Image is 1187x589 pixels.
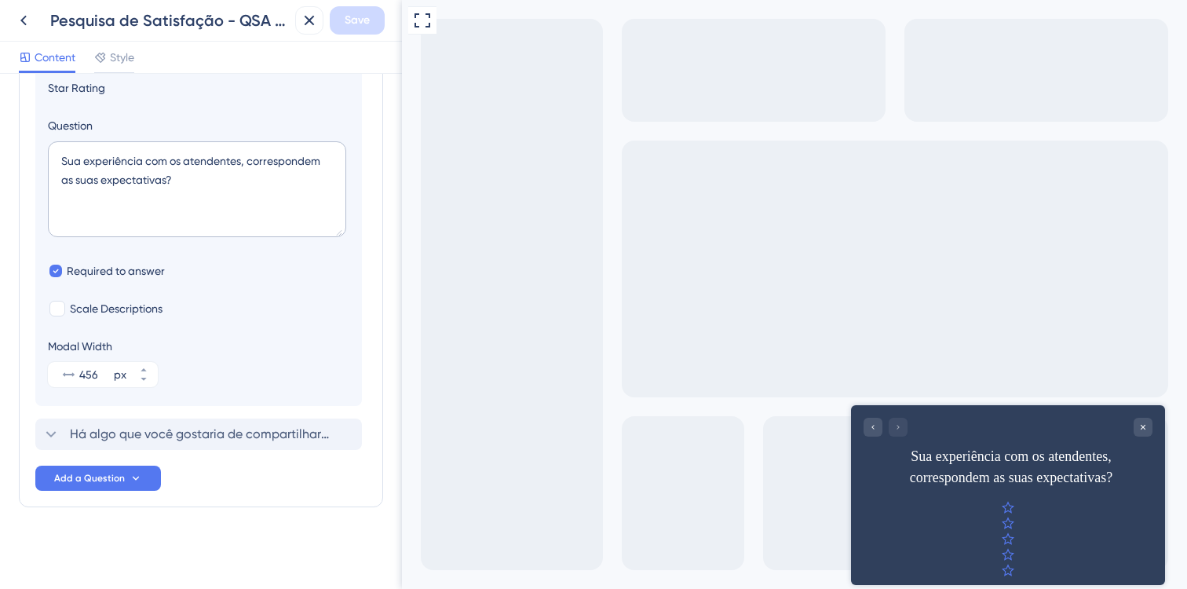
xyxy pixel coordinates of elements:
[130,362,158,375] button: px
[48,116,349,135] label: Question
[110,48,134,67] span: Style
[35,466,161,491] button: Add a Question
[48,141,346,237] textarea: Sua experiência com os atendentes, correspondem as suas expectativas?
[449,405,763,586] iframe: UserGuiding Survey
[345,11,370,30] span: Save
[330,6,385,35] button: Save
[50,9,289,31] div: Pesquisa de Satisfação - QSA Gráfico 2º Semestre
[79,365,111,384] input: px
[67,262,165,280] span: Required to answer
[70,299,163,318] span: Scale Descriptions
[48,79,349,97] span: Star Rating
[54,472,125,485] span: Add a Question
[130,375,158,387] button: px
[48,337,158,356] div: Modal Width
[35,48,75,67] span: Content
[114,365,126,384] div: px
[70,425,329,444] span: Há algo que você gostaria de compartilhar sobre sua experiência conosco?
